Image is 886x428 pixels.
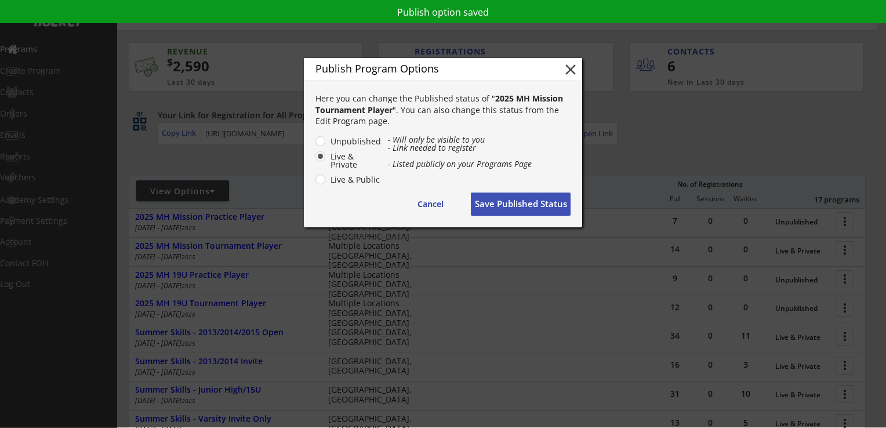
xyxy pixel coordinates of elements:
[471,193,571,216] button: Save Published Status
[388,136,571,168] div: - Will only be visible to you - Link needed to register - Listed publicly on your Programs Page
[327,176,382,184] label: Live & Public
[315,93,571,127] div: Here you can change the Published status of " ". You can also change this status from the Edit Pr...
[562,61,579,78] button: close
[327,153,382,169] label: Live & Private
[327,137,382,146] label: Unpublished
[315,93,565,115] strong: 2025 MH Mission Tournament Player
[401,193,459,216] button: Cancel
[315,63,544,74] div: Publish Program Options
